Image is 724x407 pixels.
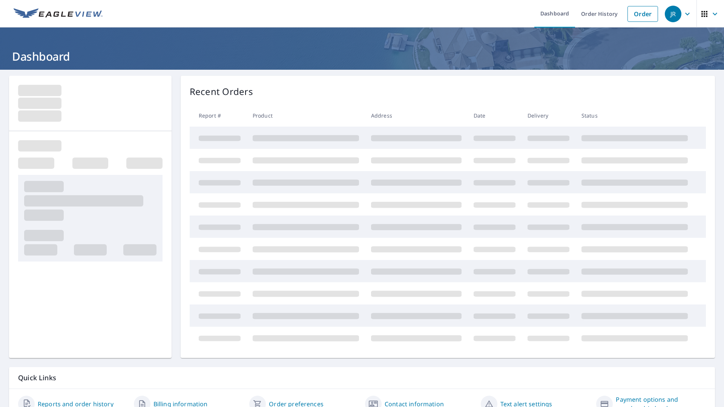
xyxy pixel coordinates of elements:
[247,104,365,127] th: Product
[190,104,247,127] th: Report #
[468,104,522,127] th: Date
[18,373,706,383] p: Quick Links
[9,49,715,64] h1: Dashboard
[627,6,658,22] a: Order
[522,104,575,127] th: Delivery
[365,104,468,127] th: Address
[14,8,103,20] img: EV Logo
[190,85,253,98] p: Recent Orders
[575,104,694,127] th: Status
[665,6,681,22] div: JR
